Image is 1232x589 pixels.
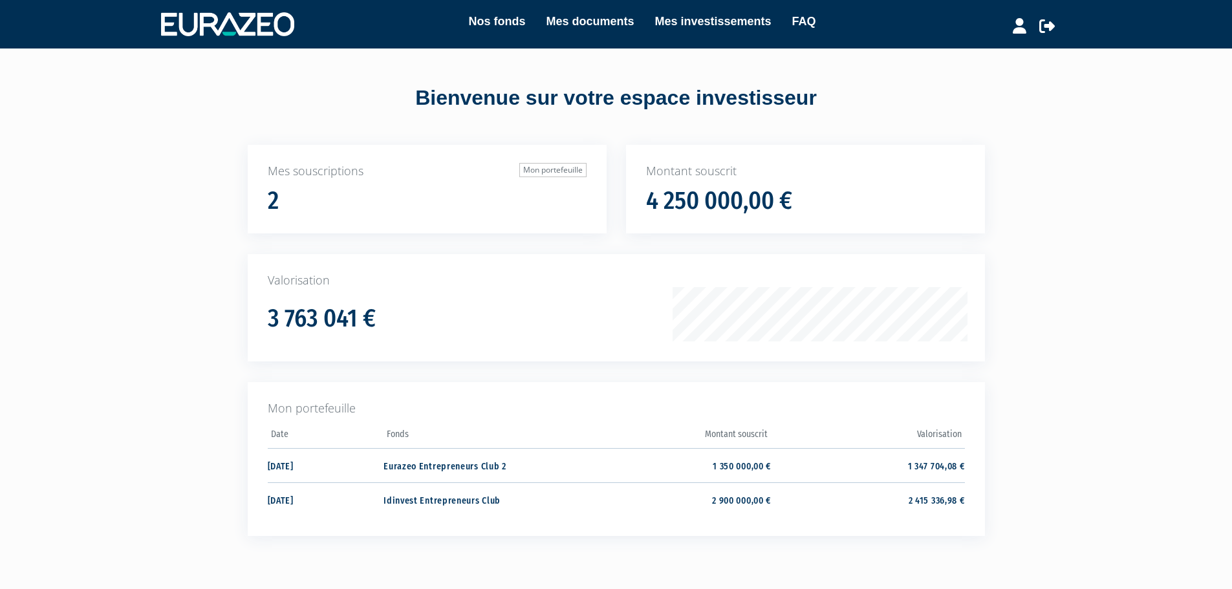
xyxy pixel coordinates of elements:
[646,187,792,215] h1: 4 250 000,00 €
[654,12,771,30] a: Mes investissements
[219,83,1014,113] div: Bienvenue sur votre espace investisseur
[384,482,577,517] td: Idinvest Entrepreneurs Club
[578,448,771,482] td: 1 350 000,00 €
[384,425,577,449] th: Fonds
[384,448,577,482] td: Eurazeo Entrepreneurs Club 2
[161,12,294,36] img: 1732889491-logotype_eurazeo_blanc_rvb.png
[268,305,376,332] h1: 3 763 041 €
[771,482,964,517] td: 2 415 336,98 €
[578,425,771,449] th: Montant souscrit
[268,163,587,180] p: Mes souscriptions
[546,12,634,30] a: Mes documents
[268,482,384,517] td: [DATE]
[578,482,771,517] td: 2 900 000,00 €
[771,448,964,482] td: 1 347 704,08 €
[771,425,964,449] th: Valorisation
[268,272,965,289] p: Valorisation
[468,12,525,30] a: Nos fonds
[792,12,816,30] a: FAQ
[268,400,965,417] p: Mon portefeuille
[268,425,384,449] th: Date
[519,163,587,177] a: Mon portefeuille
[268,187,279,215] h1: 2
[646,163,965,180] p: Montant souscrit
[268,448,384,482] td: [DATE]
